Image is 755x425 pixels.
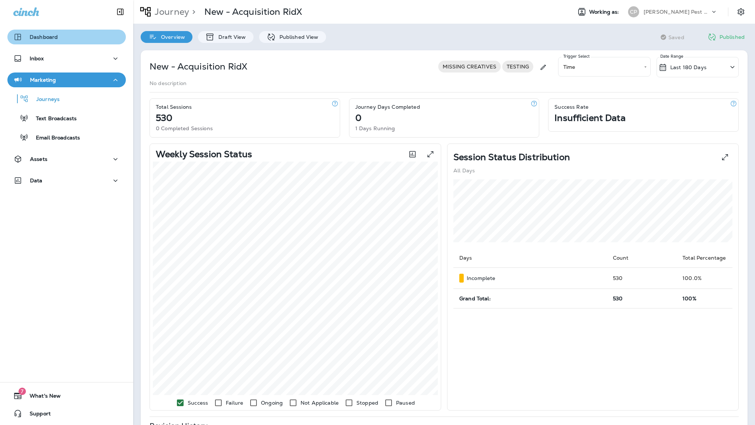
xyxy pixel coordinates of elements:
p: Incomplete [467,275,495,281]
p: New - Acquisition RidX [150,61,247,72]
p: Email Broadcasts [28,135,80,142]
p: Dashboard [30,34,58,40]
td: 100.0 % [677,268,732,289]
p: Success Rate [554,104,588,110]
p: Insufficient Data [554,115,625,121]
p: New - Acquisition RidX [204,6,302,17]
th: Total Percentage [677,248,732,268]
button: Dashboard [7,30,126,44]
p: 1 Days Running [355,125,395,131]
button: Journeys [7,91,126,107]
p: Text Broadcasts [28,115,77,122]
button: Support [7,406,126,421]
p: Inbox [30,55,44,61]
span: 7 [19,388,26,395]
button: Inbox [7,51,126,66]
td: 530 [607,268,677,289]
p: > [189,6,195,17]
span: Grand Total: [459,295,491,302]
p: 530 [156,115,172,121]
p: Total Sessions [156,104,192,110]
span: MISSING CREATIVES [438,64,501,70]
button: Marketing [7,72,126,87]
p: 0 [355,115,362,121]
button: 7What's New [7,388,126,403]
div: CP [628,6,639,17]
p: [PERSON_NAME] Pest Control [644,9,710,15]
p: Session Status Distribution [453,154,570,160]
p: Draft View [215,34,246,40]
button: Assets [7,152,126,166]
p: Failure [226,400,243,406]
p: Date Range [660,53,684,59]
p: Marketing [30,77,56,83]
span: 530 [613,295,623,302]
button: Email Broadcasts [7,129,126,145]
p: Paused [396,400,415,406]
div: Time [558,57,651,77]
p: Ongoing [261,400,283,406]
p: Weekly Session Status [156,151,252,157]
p: Journey Days Completed [355,104,420,110]
p: Success [188,400,208,406]
p: Data [30,178,43,183]
p: Assets [30,156,47,162]
span: TESTING [502,64,533,70]
p: Last 180 Days [670,64,707,70]
p: 0 Completed Sessions [156,125,213,131]
button: Settings [734,5,748,18]
button: View graph expanded to full screen [423,147,438,162]
p: Journeys [29,96,60,103]
button: Data [7,173,126,188]
button: Toggle between session count and session percentage [405,147,420,162]
span: What's New [22,393,61,402]
p: No description [150,80,187,86]
span: Saved [668,34,684,40]
button: View Pie expanded to full screen [718,150,732,165]
label: Trigger Select [563,54,590,59]
p: Published [719,34,745,40]
span: Support [22,411,51,419]
p: Published View [276,34,319,40]
p: Stopped [356,400,378,406]
button: Collapse Sidebar [110,4,131,19]
button: Text Broadcasts [7,110,126,126]
span: 100% [682,295,697,302]
div: Edit [536,57,550,77]
th: Days [453,248,607,268]
p: Overview [157,34,185,40]
p: Not Applicable [301,400,339,406]
span: Working as: [589,9,621,15]
p: All Days [453,168,475,173]
th: Count [607,248,677,268]
p: Journey [152,6,189,17]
